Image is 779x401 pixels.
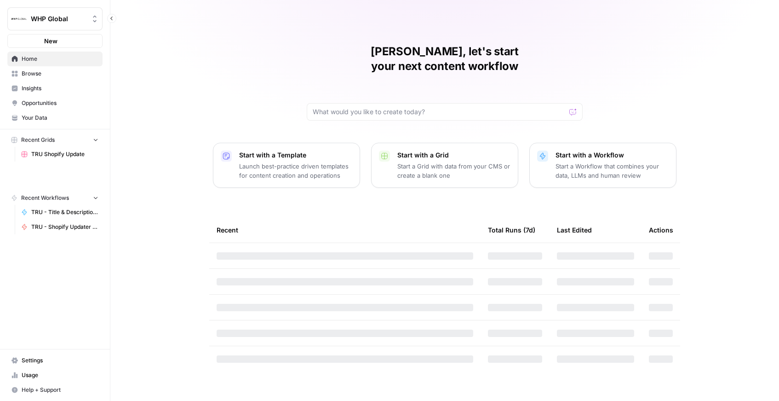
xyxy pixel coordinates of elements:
[397,151,510,160] p: Start with a Grid
[529,143,676,188] button: Start with a WorkflowStart a Workflow that combines your data, LLMs and human review
[649,217,673,243] div: Actions
[7,66,103,81] a: Browse
[556,151,669,160] p: Start with a Workflow
[7,81,103,96] a: Insights
[239,162,352,180] p: Launch best-practice driven templates for content creation and operations
[239,151,352,160] p: Start with a Template
[7,7,103,30] button: Workspace: WHP Global
[307,44,583,74] h1: [PERSON_NAME], let's start your next content workflow
[7,52,103,66] a: Home
[371,143,518,188] button: Start with a GridStart a Grid with data from your CMS or create a blank one
[11,11,27,27] img: WHP Global Logo
[488,217,535,243] div: Total Runs (7d)
[556,162,669,180] p: Start a Workflow that combines your data, LLMs and human review
[22,70,98,78] span: Browse
[313,107,566,116] input: What would you like to create today?
[17,147,103,162] a: TRU Shopify Update
[21,194,69,202] span: Recent Workflows
[22,55,98,63] span: Home
[7,110,103,125] a: Your Data
[31,150,98,158] span: TRU Shopify Update
[7,383,103,397] button: Help + Support
[22,371,98,379] span: Usage
[7,133,103,147] button: Recent Grids
[213,143,360,188] button: Start with a TemplateLaunch best-practice driven templates for content creation and operations
[31,208,98,216] span: TRU - Title & Description Generator
[217,217,473,243] div: Recent
[7,353,103,368] a: Settings
[22,356,98,365] span: Settings
[7,34,103,48] button: New
[31,223,98,231] span: TRU - Shopify Updater Title & Description (2.0)
[17,205,103,220] a: TRU - Title & Description Generator
[7,368,103,383] a: Usage
[397,162,510,180] p: Start a Grid with data from your CMS or create a blank one
[31,14,86,23] span: WHP Global
[22,114,98,122] span: Your Data
[7,191,103,205] button: Recent Workflows
[17,220,103,234] a: TRU - Shopify Updater Title & Description (2.0)
[22,84,98,93] span: Insights
[7,96,103,110] a: Opportunities
[22,99,98,107] span: Opportunities
[44,36,57,46] span: New
[22,386,98,394] span: Help + Support
[21,136,55,144] span: Recent Grids
[557,217,592,243] div: Last Edited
